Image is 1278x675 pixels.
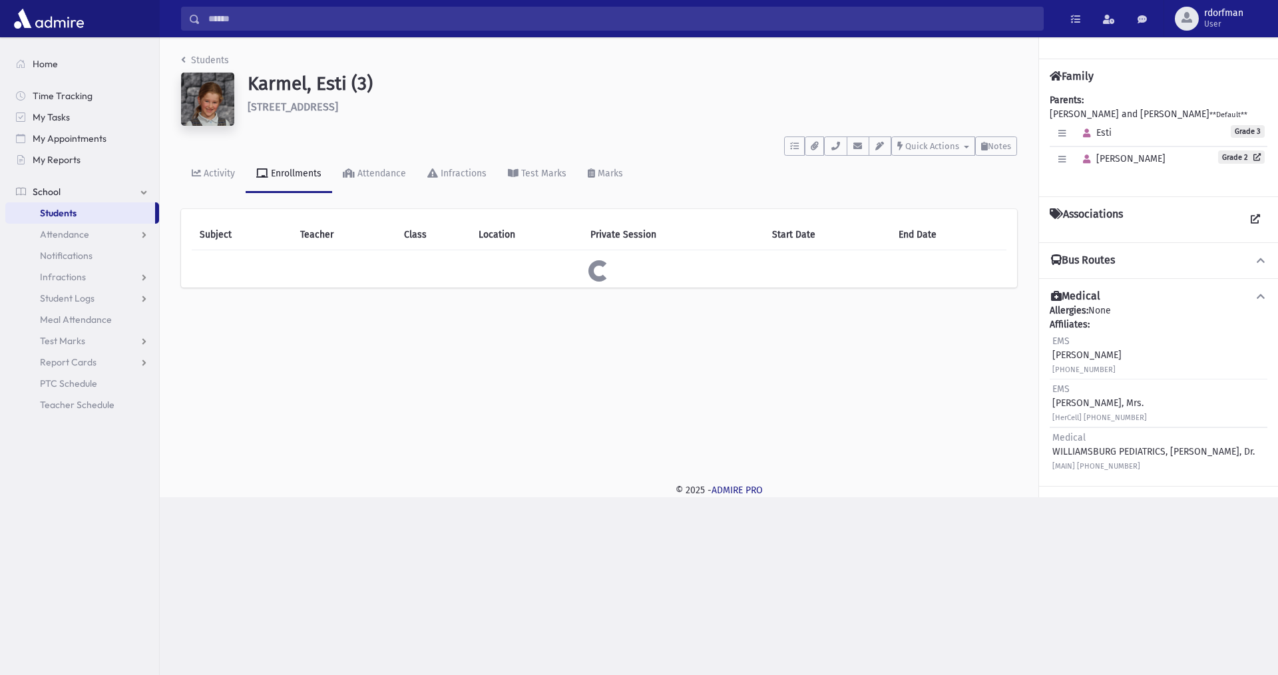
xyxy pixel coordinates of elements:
a: My Tasks [5,107,159,128]
a: Activity [181,156,246,193]
a: My Appointments [5,128,159,149]
a: Test Marks [497,156,577,193]
span: EMS [1052,336,1070,347]
a: Report Cards [5,351,159,373]
div: None [1050,304,1267,475]
img: w== [181,73,234,126]
span: Esti [1077,127,1112,138]
th: Start Date [764,220,891,250]
span: Report Cards [40,356,97,368]
a: ADMIRE PRO [712,485,763,496]
span: [PERSON_NAME] [1077,153,1166,164]
img: AdmirePro [11,5,87,32]
div: © 2025 - [181,483,1257,497]
small: [MAIN] [PHONE_NUMBER] [1052,462,1140,471]
a: Attendance [332,156,417,193]
th: Private Session [582,220,764,250]
h4: Medical [1051,290,1100,304]
b: Affiliates: [1050,319,1090,330]
a: Students [5,202,155,224]
div: Attendance [355,168,406,179]
span: Medical [1052,432,1086,443]
input: Search [200,7,1043,31]
span: Infractions [40,271,86,283]
th: Subject [192,220,292,250]
a: PTC Schedule [5,373,159,394]
h6: [STREET_ADDRESS] [248,101,1017,113]
a: View all Associations [1243,208,1267,232]
a: Infractions [5,266,159,288]
div: [PERSON_NAME] [1052,334,1122,376]
th: Teacher [292,220,396,250]
a: Test Marks [5,330,159,351]
button: Notes [975,136,1017,156]
div: Infractions [438,168,487,179]
span: Notes [988,141,1011,151]
div: Enrollments [268,168,321,179]
a: Home [5,53,159,75]
span: Teacher Schedule [40,399,114,411]
a: Time Tracking [5,85,159,107]
button: Bus Routes [1050,254,1267,268]
div: WILLIAMSBURG PEDIATRICS, [PERSON_NAME], Dr. [1052,431,1255,473]
a: Teacher Schedule [5,394,159,415]
span: PTC Schedule [40,377,97,389]
span: Students [40,207,77,219]
a: Attendance [5,224,159,245]
span: Student Logs [40,292,95,304]
span: Notifications [40,250,93,262]
span: rdorfman [1204,8,1243,19]
h1: Karmel, Esti (3) [248,73,1017,95]
span: My Appointments [33,132,106,144]
th: Class [396,220,471,250]
h4: Associations [1050,208,1123,232]
a: Meal Attendance [5,309,159,330]
span: Test Marks [40,335,85,347]
div: Marks [595,168,623,179]
th: Location [471,220,582,250]
a: Student Logs [5,288,159,309]
div: [PERSON_NAME] and [PERSON_NAME] [1050,93,1267,186]
span: Home [33,58,58,70]
a: Marks [577,156,634,193]
nav: breadcrumb [181,53,229,73]
th: End Date [891,220,1006,250]
div: Activity [201,168,235,179]
span: My Reports [33,154,81,166]
small: [PHONE_NUMBER] [1052,365,1116,374]
button: Quick Actions [891,136,975,156]
button: Medical [1050,290,1267,304]
a: Infractions [417,156,497,193]
span: Attendance [40,228,89,240]
a: Notifications [5,245,159,266]
b: Parents: [1050,95,1084,106]
div: [PERSON_NAME], Mrs. [1052,382,1147,424]
span: User [1204,19,1243,29]
span: EMS [1052,383,1070,395]
span: Meal Attendance [40,314,112,326]
a: Students [181,55,229,66]
span: Time Tracking [33,90,93,102]
a: Enrollments [246,156,332,193]
div: Test Marks [519,168,566,179]
h4: Bus Routes [1051,254,1115,268]
a: Grade 2 [1218,150,1265,164]
span: Quick Actions [905,141,959,151]
a: My Reports [5,149,159,170]
a: School [5,181,159,202]
span: Grade 3 [1231,125,1265,138]
b: Allergies: [1050,305,1088,316]
small: [HerCell] [PHONE_NUMBER] [1052,413,1147,422]
span: School [33,186,61,198]
span: My Tasks [33,111,70,123]
h4: Family [1050,70,1094,83]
